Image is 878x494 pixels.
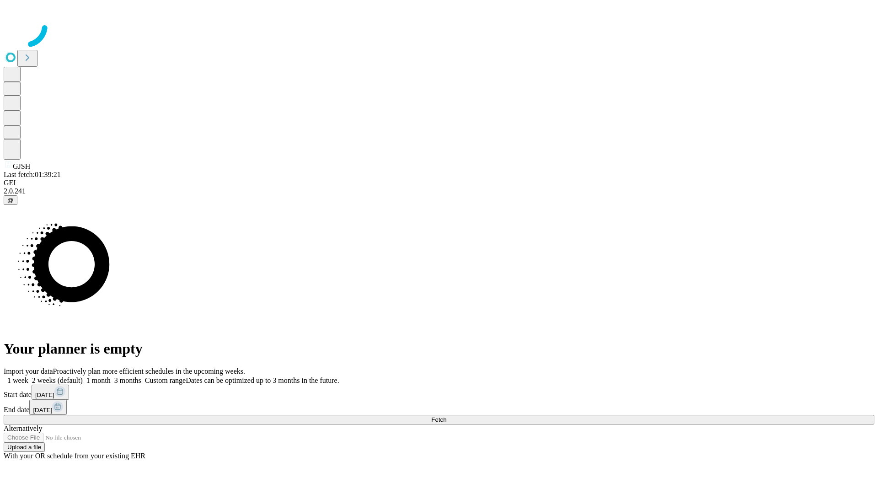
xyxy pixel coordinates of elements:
[4,385,874,400] div: Start date
[29,400,67,415] button: [DATE]
[4,415,874,424] button: Fetch
[32,385,69,400] button: [DATE]
[7,376,28,384] span: 1 week
[7,197,14,204] span: @
[4,195,17,205] button: @
[4,442,45,452] button: Upload a file
[4,400,874,415] div: End date
[4,367,53,375] span: Import your data
[186,376,339,384] span: Dates can be optimized up to 3 months in the future.
[114,376,141,384] span: 3 months
[4,187,874,195] div: 2.0.241
[86,376,111,384] span: 1 month
[53,367,245,375] span: Proactively plan more efficient schedules in the upcoming weeks.
[35,392,54,398] span: [DATE]
[4,452,145,460] span: With your OR schedule from your existing EHR
[13,162,30,170] span: GJSH
[431,416,446,423] span: Fetch
[145,376,186,384] span: Custom range
[4,340,874,357] h1: Your planner is empty
[4,424,42,432] span: Alternatively
[32,376,83,384] span: 2 weeks (default)
[4,179,874,187] div: GEI
[4,171,61,178] span: Last fetch: 01:39:21
[33,407,52,413] span: [DATE]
